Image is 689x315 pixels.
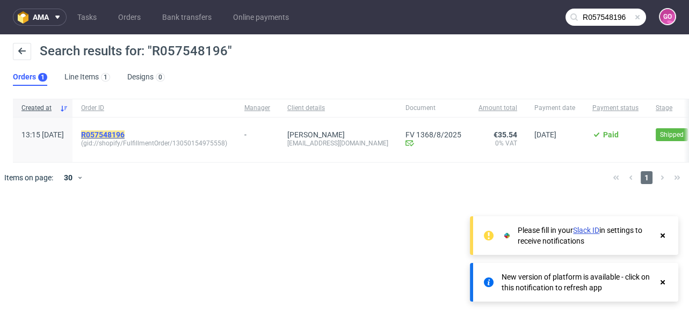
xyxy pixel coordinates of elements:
div: - [244,126,270,139]
a: Designs0 [127,69,165,86]
div: Please fill in your in settings to receive notifications [518,225,652,246]
button: ama [13,9,67,26]
img: Slack [502,230,512,241]
span: Items on page: [4,172,53,183]
mark: R057548196 [81,130,125,139]
span: Shipped [660,130,684,140]
span: €35.54 [494,130,517,139]
a: Slack ID [573,226,599,235]
a: Orders [112,9,147,26]
a: R057548196 [81,130,127,139]
span: Order ID [81,104,227,113]
span: Client details [287,104,388,113]
span: 1 [641,171,652,184]
span: Payment date [534,104,575,113]
div: New version of platform is available - click on this notification to refresh app [502,272,658,293]
span: 13:15 [DATE] [21,130,64,139]
div: 1 [41,74,45,81]
a: Bank transfers [156,9,218,26]
span: (gid://shopify/FulfillmentOrder/13050154975558) [81,139,227,148]
a: Tasks [71,9,103,26]
span: 0% VAT [478,139,517,148]
figcaption: GO [660,9,675,24]
div: 1 [104,74,107,81]
span: Payment status [592,104,639,113]
span: Paid [603,130,619,139]
span: ama [33,13,49,21]
div: 0 [158,74,162,81]
a: [PERSON_NAME] [287,130,345,139]
span: Amount total [478,104,517,113]
span: [DATE] [534,130,556,139]
div: 30 [57,170,77,185]
a: Orders1 [13,69,47,86]
span: Document [405,104,461,113]
a: Online payments [227,9,295,26]
div: [EMAIL_ADDRESS][DOMAIN_NAME] [287,139,388,148]
span: Created at [21,104,55,113]
span: Search results for: "R057548196" [40,43,232,58]
img: logo [18,11,33,24]
a: Line Items1 [64,69,110,86]
span: Manager [244,104,270,113]
a: FV 1368/8/2025 [405,130,461,139]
